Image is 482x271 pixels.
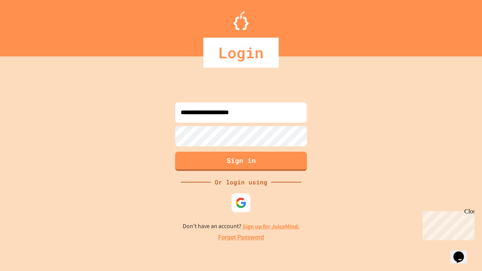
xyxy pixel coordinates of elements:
iframe: chat widget [419,208,474,240]
div: Chat with us now!Close [3,3,52,48]
div: Login [203,38,279,68]
a: Sign up for JuiceMind. [243,222,300,230]
a: Forgot Password [218,233,264,242]
button: Sign in [175,152,307,171]
iframe: chat widget [450,241,474,263]
p: Don't have an account? [183,222,300,231]
img: Logo.svg [233,11,249,30]
div: Or login using [211,178,271,187]
img: google-icon.svg [235,197,247,209]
